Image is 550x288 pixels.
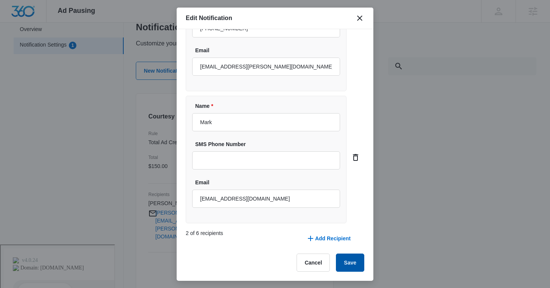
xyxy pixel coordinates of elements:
img: tab_domain_overview_orange.svg [20,44,26,50]
img: tab_keywords_by_traffic_grey.svg [75,44,81,50]
label: SMS Phone Number [195,140,343,148]
button: Add Recipient [298,229,358,248]
div: v 4.0.24 [21,12,37,18]
img: website_grey.svg [12,20,18,26]
label: Name [195,102,343,110]
div: Domain Overview [29,45,68,50]
button: Cancel [297,254,330,272]
button: Save [336,254,364,272]
img: logo_orange.svg [12,12,18,18]
label: Email [195,47,343,54]
div: Keywords by Traffic [84,45,127,50]
button: close [355,14,364,23]
label: Email [195,179,343,187]
div: Domain: [DOMAIN_NAME] [20,20,83,26]
p: 2 of 6 recipients [186,229,223,248]
h1: Edit Notification [186,14,232,23]
button: card.dropdown.delete [350,151,362,163]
